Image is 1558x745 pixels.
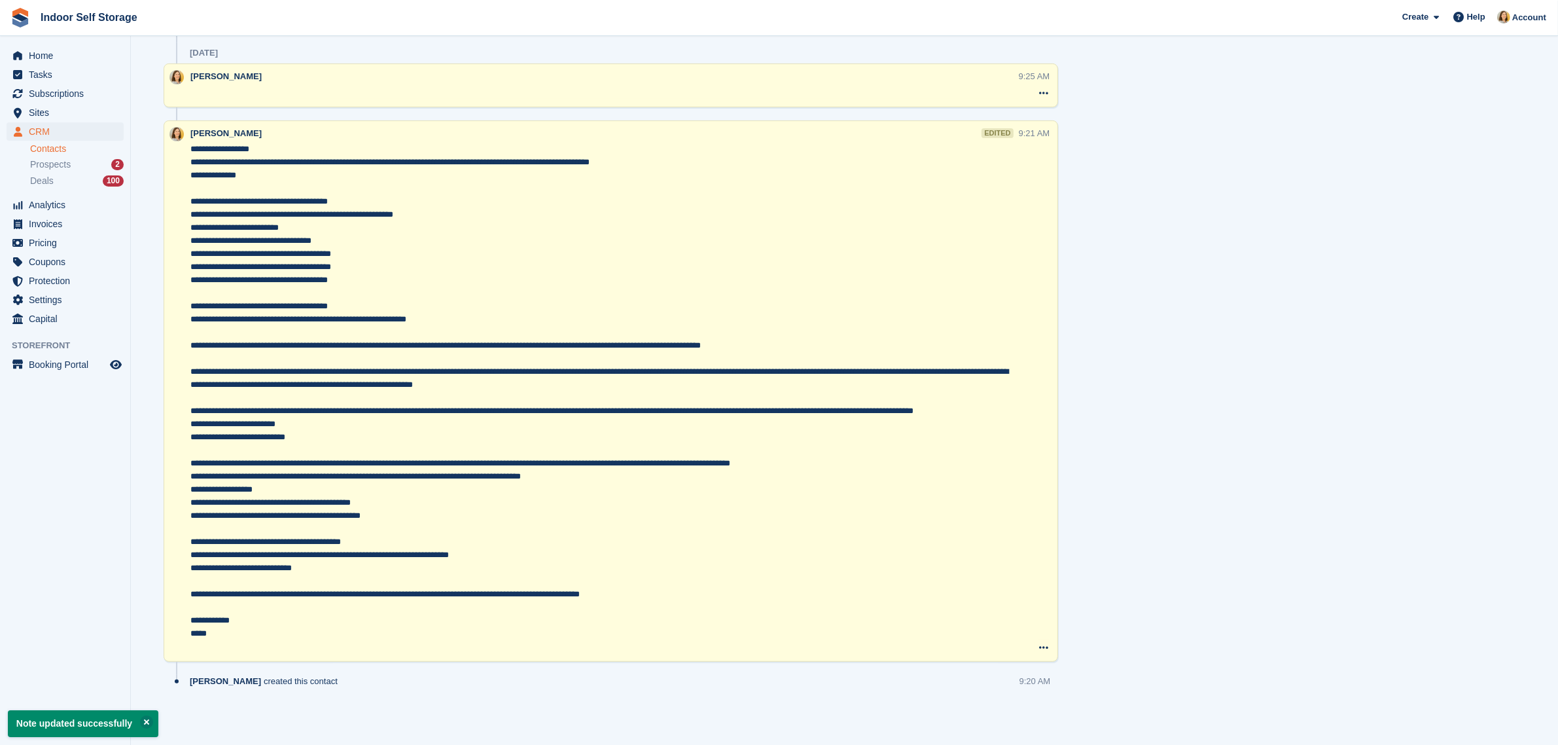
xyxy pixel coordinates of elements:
[1019,127,1050,139] div: 9:21 AM
[30,174,124,188] a: Deals 100
[29,272,107,290] span: Protection
[29,234,107,252] span: Pricing
[1402,10,1428,24] span: Create
[190,71,262,81] span: [PERSON_NAME]
[30,143,124,155] a: Contacts
[190,128,262,138] span: [PERSON_NAME]
[30,158,71,171] span: Prospects
[10,8,30,27] img: stora-icon-8386f47178a22dfd0bd8f6a31ec36ba5ce8667c1dd55bd0f319d3a0aa187defe.svg
[7,196,124,214] a: menu
[7,103,124,122] a: menu
[8,710,158,737] p: Note updated successfully
[7,253,124,271] a: menu
[7,272,124,290] a: menu
[7,46,124,65] a: menu
[7,310,124,328] a: menu
[111,159,124,170] div: 2
[30,175,54,187] span: Deals
[1497,10,1510,24] img: Emma Higgins
[29,310,107,328] span: Capital
[1512,11,1546,24] span: Account
[1467,10,1485,24] span: Help
[190,48,218,58] div: [DATE]
[29,291,107,309] span: Settings
[29,46,107,65] span: Home
[7,215,124,233] a: menu
[7,234,124,252] a: menu
[29,84,107,103] span: Subscriptions
[29,215,107,233] span: Invoices
[29,196,107,214] span: Analytics
[29,103,107,122] span: Sites
[169,70,184,84] img: Emma Higgins
[169,127,184,141] img: Emma Higgins
[29,355,107,374] span: Booking Portal
[7,291,124,309] a: menu
[35,7,143,28] a: Indoor Self Storage
[29,65,107,84] span: Tasks
[190,675,261,687] span: [PERSON_NAME]
[103,175,124,187] div: 100
[29,122,107,141] span: CRM
[7,122,124,141] a: menu
[1019,70,1050,82] div: 9:25 AM
[190,675,344,687] div: created this contact
[30,158,124,172] a: Prospects 2
[29,253,107,271] span: Coupons
[7,65,124,84] a: menu
[108,357,124,372] a: Preview store
[1019,675,1051,687] div: 9:20 AM
[7,355,124,374] a: menu
[982,128,1013,138] div: edited
[12,339,130,352] span: Storefront
[7,84,124,103] a: menu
